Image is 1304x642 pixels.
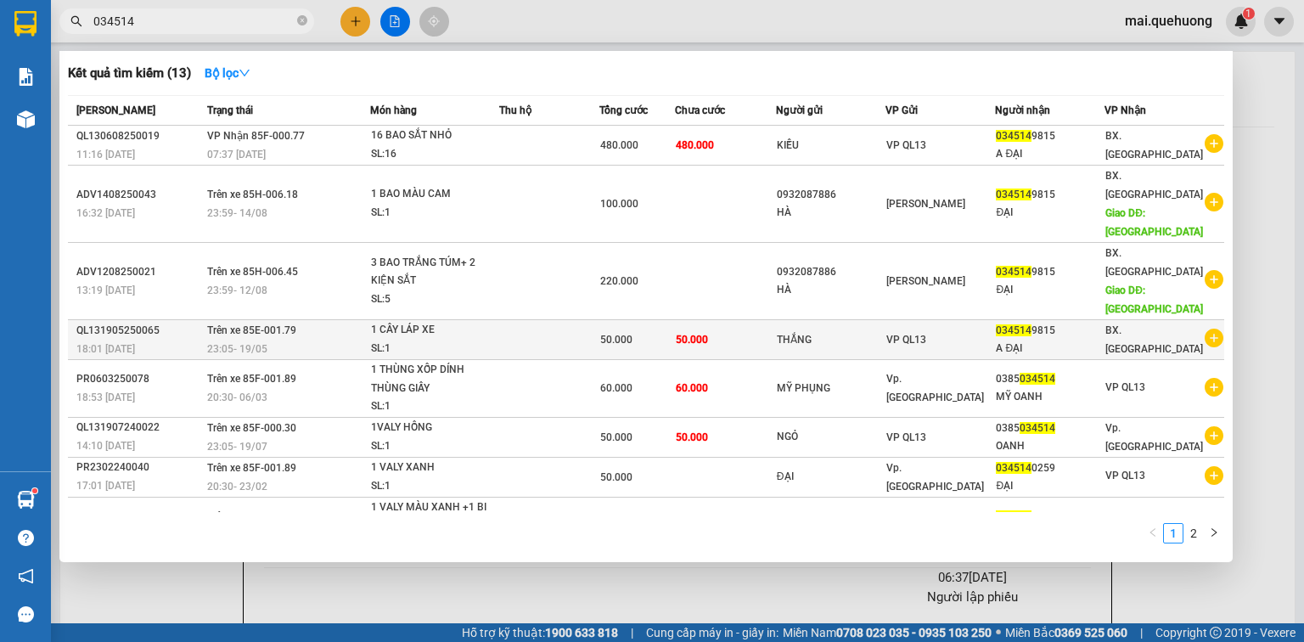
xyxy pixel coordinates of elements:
[996,510,1031,522] span: 034514
[1209,527,1219,538] span: right
[777,468,885,486] div: ĐẠI
[996,477,1104,495] div: ĐẠI
[1184,524,1203,543] a: 2
[996,130,1031,142] span: 034514
[76,370,202,388] div: PR0603250078
[76,440,135,452] span: 14:10 [DATE]
[1105,510,1203,541] span: Vp. [GEOGRAPHIC_DATA]
[1205,193,1223,211] span: plus-circle
[76,186,202,204] div: ADV1408250043
[600,471,632,483] span: 50.000
[76,149,135,160] span: 11:16 [DATE]
[600,275,638,287] span: 220.000
[1020,373,1055,385] span: 034514
[1105,170,1203,200] span: BX. [GEOGRAPHIC_DATA]
[76,207,135,219] span: 16:32 [DATE]
[207,207,267,219] span: 23:59 - 14/08
[207,422,296,434] span: Trên xe 85F-000.30
[996,388,1104,406] div: MỸ OANH
[996,281,1104,299] div: ĐẠI
[1148,527,1158,538] span: left
[76,480,135,492] span: 17:01 [DATE]
[297,15,307,25] span: close-circle
[76,459,202,476] div: PR2302240040
[207,343,267,355] span: 23:05 - 19/05
[205,66,250,80] strong: Bộ lọc
[777,263,885,281] div: 0932087886
[1143,523,1163,543] button: left
[1205,466,1223,485] span: plus-circle
[777,137,885,155] div: KIỀU
[370,104,417,116] span: Món hàng
[371,321,498,340] div: 1 CÂY LÁP XE
[76,322,202,340] div: QL131905250065
[886,462,984,493] span: Vp. [GEOGRAPHIC_DATA]
[499,104,531,116] span: Thu hộ
[76,343,135,355] span: 18:01 [DATE]
[1205,134,1223,153] span: plus-circle
[18,530,34,546] span: question-circle
[886,198,965,210] span: [PERSON_NAME]
[1105,470,1145,481] span: VP QL13
[207,266,298,278] span: Trên xe 85H-006.45
[995,104,1050,116] span: Người nhận
[776,104,823,116] span: Người gửi
[676,139,714,151] span: 480.000
[996,459,1104,477] div: 0259
[207,104,253,116] span: Trạng thái
[675,104,725,116] span: Chưa cước
[996,204,1104,222] div: ĐẠI
[1105,130,1203,160] span: BX. [GEOGRAPHIC_DATA]
[996,266,1031,278] span: 034514
[777,380,885,397] div: MỸ PHỤNG
[885,104,918,116] span: VP Gửi
[777,186,885,204] div: 0932087886
[1205,378,1223,397] span: plus-circle
[777,204,885,222] div: HÀ
[996,340,1104,358] div: A ĐẠI
[996,186,1104,204] div: 9815
[191,59,264,87] button: Bộ lọcdown
[1104,104,1146,116] span: VP Nhận
[207,373,296,385] span: Trên xe 85F-001.89
[110,25,163,163] b: Biên nhận gởi hàng hóa
[371,419,498,437] div: 1VALY HỒNG
[1205,426,1223,445] span: plus-circle
[17,110,35,128] img: warehouse-icon
[17,68,35,86] img: solution-icon
[676,334,708,346] span: 50.000
[371,204,498,222] div: SL: 1
[600,334,632,346] span: 50.000
[676,382,708,394] span: 60.000
[76,419,202,436] div: QL131907240022
[17,491,35,509] img: warehouse-icon
[1204,523,1224,543] button: right
[1105,284,1203,315] span: Giao DĐ: [GEOGRAPHIC_DATA]
[996,462,1031,474] span: 034514
[371,145,498,164] div: SL: 16
[239,67,250,79] span: down
[371,397,498,416] div: SL: 1
[1163,523,1183,543] li: 1
[70,15,82,27] span: search
[996,322,1104,340] div: 9815
[371,361,498,397] div: 1 THÙNG XỐP DÍNH THÙNG GIẤY
[1204,523,1224,543] li: Next Page
[76,391,135,403] span: 18:53 [DATE]
[1020,422,1055,434] span: 034514
[207,391,267,403] span: 20:30 - 06/03
[207,130,305,142] span: VP Nhận 85F-000.77
[371,254,498,290] div: 3 BAO TRẮNG TÚM+ 2 KIỆN SẮT
[32,488,37,493] sup: 1
[1164,524,1183,543] a: 1
[600,431,632,443] span: 50.000
[996,420,1104,437] div: 0385
[297,14,307,30] span: close-circle
[18,568,34,584] span: notification
[68,65,191,82] h3: Kết quả tìm kiếm ( 13 )
[371,459,498,477] div: 1 VALY XANH
[207,510,296,522] span: Trên xe 50F-003.90
[886,431,926,443] span: VP QL13
[996,127,1104,145] div: 9815
[18,606,34,622] span: message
